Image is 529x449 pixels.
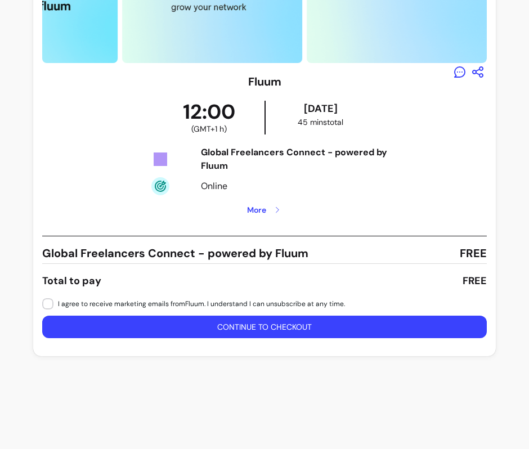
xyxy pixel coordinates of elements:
div: 12:00 [154,101,264,134]
div: 45 mins total [268,116,373,128]
img: Tickets Icon [151,150,169,168]
button: More [47,195,482,225]
div: [DATE] [268,101,373,116]
span: ( GMT+1 h ) [191,123,227,134]
span: FREE [460,245,487,261]
div: Online [201,179,405,193]
h3: Fluum [248,74,281,89]
div: Global Freelancers Connect - powered by Fluum [201,146,405,173]
span: More [247,204,266,215]
div: FREE [463,273,487,289]
button: Continue to checkout [42,316,487,338]
div: Total to pay [42,273,101,289]
span: Global Freelancers Connect - powered by Fluum [42,245,308,261]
